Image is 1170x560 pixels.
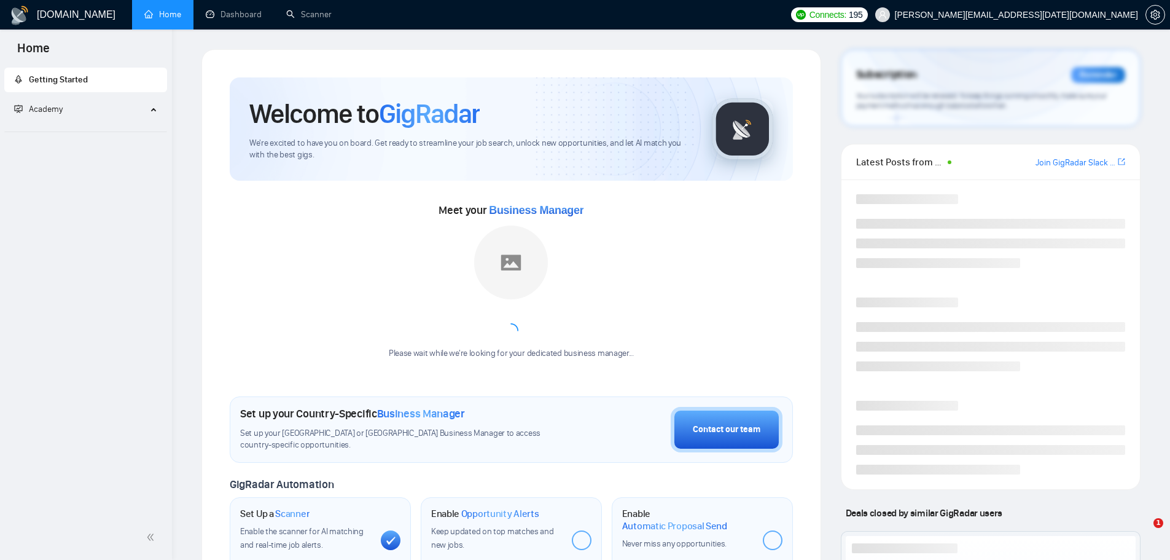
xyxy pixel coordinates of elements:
[622,538,727,549] span: Never miss any opportunities.
[693,423,760,436] div: Contact our team
[439,203,583,217] span: Meet your
[856,91,1107,111] span: Your subscription will be renewed. To keep things running smoothly, make sure your payment method...
[1118,156,1125,168] a: export
[14,104,63,114] span: Academy
[144,9,181,20] a: homeHome
[240,407,465,420] h1: Set up your Country-Specific
[712,98,773,160] img: gigradar-logo.png
[377,407,465,420] span: Business Manager
[856,65,917,85] span: Subscription
[286,9,332,20] a: searchScanner
[4,127,167,135] li: Academy Homepage
[856,154,944,170] span: Latest Posts from the GigRadar Community
[622,508,753,532] h1: Enable
[240,526,364,550] span: Enable the scanner for AI matching and real-time job alerts.
[230,478,333,491] span: GigRadar Automation
[29,104,63,114] span: Academy
[240,428,566,451] span: Set up your [GEOGRAPHIC_DATA] or [GEOGRAPHIC_DATA] Business Manager to access country-specific op...
[1153,518,1163,528] span: 1
[1146,10,1164,20] span: setting
[1071,67,1125,83] div: Reminder
[841,502,1007,524] span: Deals closed by similar GigRadar users
[461,508,539,520] span: Opportunity Alerts
[1145,10,1165,20] a: setting
[14,75,23,84] span: rocket
[809,8,846,22] span: Connects:
[796,10,806,20] img: upwork-logo.png
[379,97,480,130] span: GigRadar
[381,348,641,360] div: Please wait while we're looking for your dedicated business manager...
[671,407,782,452] button: Contact our team
[4,68,167,92] li: Getting Started
[878,10,887,19] span: user
[206,9,262,20] a: dashboardDashboard
[489,204,583,216] span: Business Manager
[249,97,480,130] h1: Welcome to
[275,508,310,520] span: Scanner
[503,323,519,339] span: loading
[1145,5,1165,25] button: setting
[474,226,548,299] img: placeholder.png
[622,520,727,532] span: Automatic Proposal Send
[7,39,60,65] span: Home
[1035,156,1115,170] a: Join GigRadar Slack Community
[146,531,158,543] span: double-left
[14,105,23,113] span: fund-projection-screen
[10,6,29,25] img: logo
[240,508,310,520] h1: Set Up a
[849,8,862,22] span: 195
[431,526,554,550] span: Keep updated on top matches and new jobs.
[29,74,88,85] span: Getting Started
[1118,157,1125,167] span: export
[1128,518,1158,548] iframe: Intercom live chat
[431,508,539,520] h1: Enable
[249,138,692,161] span: We're excited to have you on board. Get ready to streamline your job search, unlock new opportuni...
